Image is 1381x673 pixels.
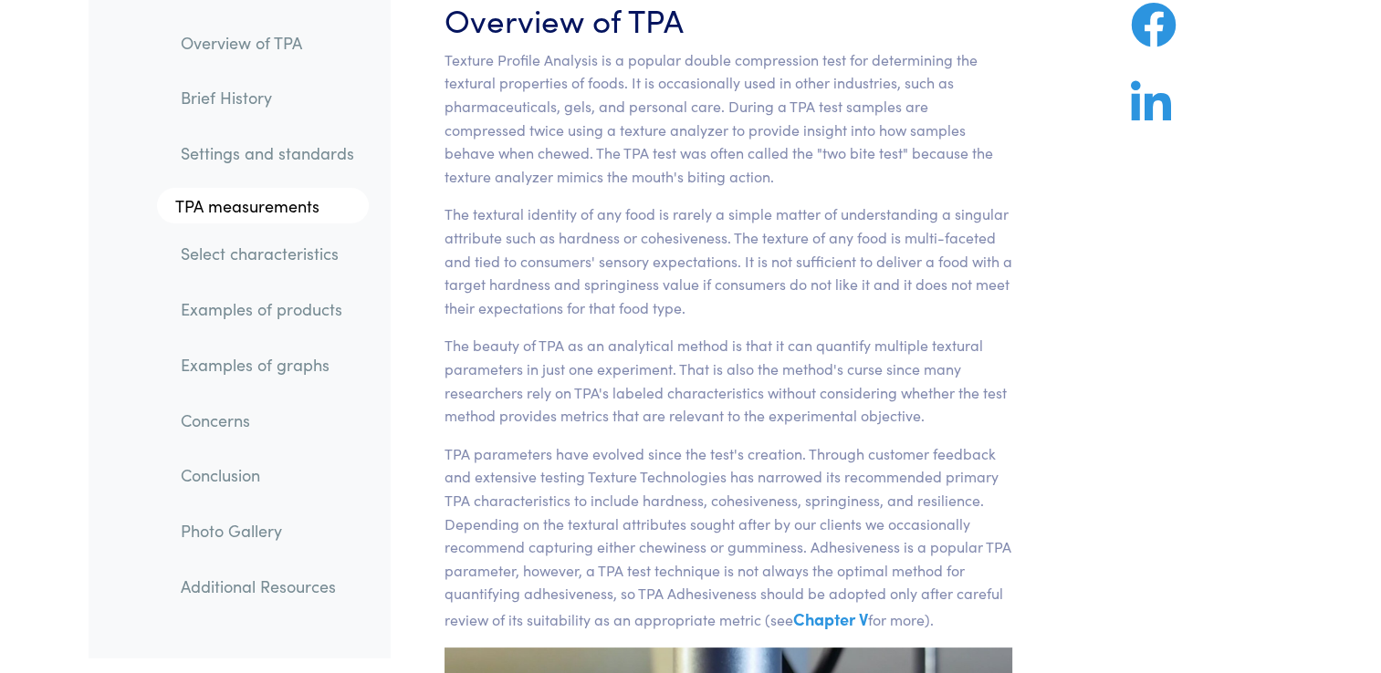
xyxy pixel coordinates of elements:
[445,442,1013,633] p: TPA parameters have evolved since the test's creation. Through customer feedback and extensive te...
[166,132,369,174] a: Settings and standards
[166,455,369,497] a: Conclusion
[166,510,369,552] a: Photo Gallery
[166,344,369,386] a: Examples of graphs
[445,202,1013,319] p: The textural identity of any food is rarely a simple matter of understanding a singular attribute...
[166,22,369,64] a: Overview of TPA
[1122,102,1180,125] a: Share on LinkedIn
[157,188,369,224] a: TPA measurements
[793,607,868,630] a: Chapter V
[166,289,369,331] a: Examples of products
[166,399,369,441] a: Concerns
[166,565,369,607] a: Additional Resources
[166,78,369,119] a: Brief History
[166,233,369,275] a: Select characteristics
[445,334,1013,427] p: The beauty of TPA as an analytical method is that it can quantify multiple textural parameters in...
[445,48,1013,189] p: Texture Profile Analysis is a popular double compression test for determining the textural proper...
